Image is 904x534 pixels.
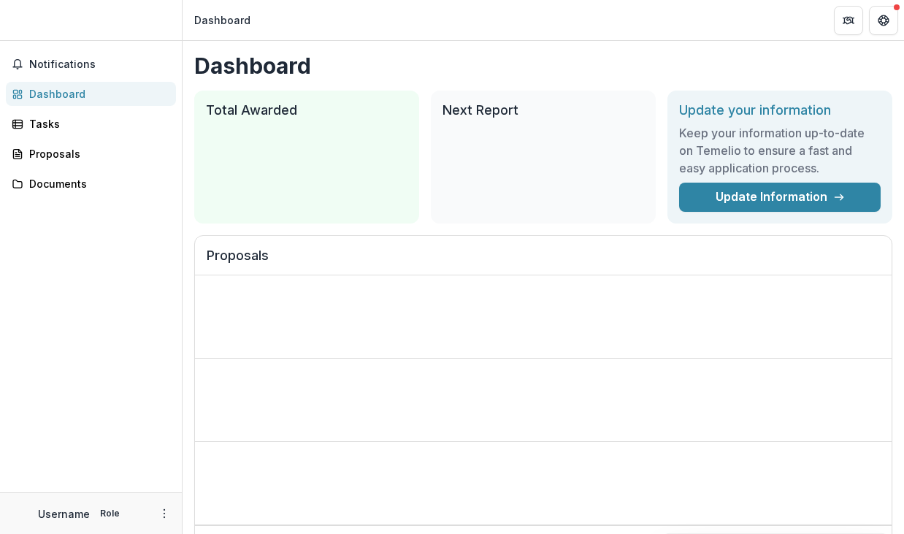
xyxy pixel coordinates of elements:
[834,6,863,35] button: Partners
[29,176,164,191] div: Documents
[156,505,173,522] button: More
[679,124,881,177] h3: Keep your information up-to-date on Temelio to ensure a fast and easy application process.
[6,112,176,136] a: Tasks
[188,9,256,31] nav: breadcrumb
[679,183,881,212] a: Update Information
[443,102,644,118] h2: Next Report
[194,12,250,28] div: Dashboard
[679,102,881,118] h2: Update your information
[29,86,164,102] div: Dashboard
[194,53,892,79] h1: Dashboard
[869,6,898,35] button: Get Help
[6,142,176,166] a: Proposals
[29,146,164,161] div: Proposals
[6,53,176,76] button: Notifications
[6,82,176,106] a: Dashboard
[206,102,407,118] h2: Total Awarded
[96,507,124,520] p: Role
[6,172,176,196] a: Documents
[29,116,164,131] div: Tasks
[207,248,880,275] h2: Proposals
[29,58,170,71] span: Notifications
[38,506,90,522] p: Username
